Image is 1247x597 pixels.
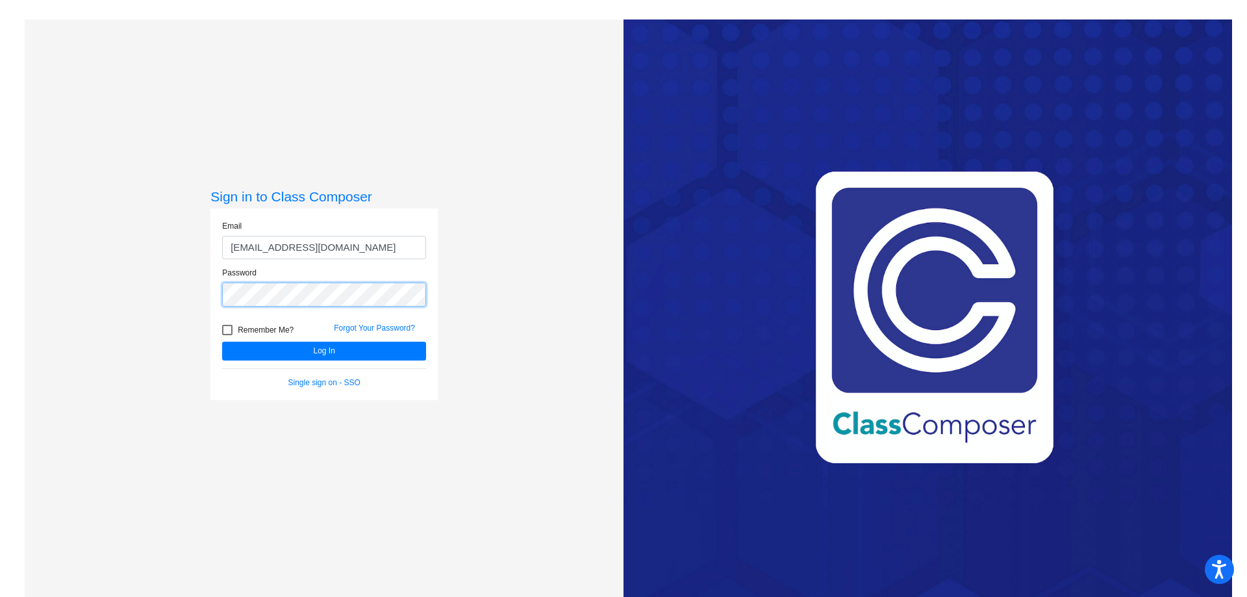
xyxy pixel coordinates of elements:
[334,324,415,333] a: Forgot Your Password?
[238,322,294,338] span: Remember Me?
[222,220,242,232] label: Email
[210,188,438,205] h3: Sign in to Class Composer
[222,342,426,361] button: Log In
[288,378,360,387] a: Single sign on - SSO
[222,267,257,279] label: Password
